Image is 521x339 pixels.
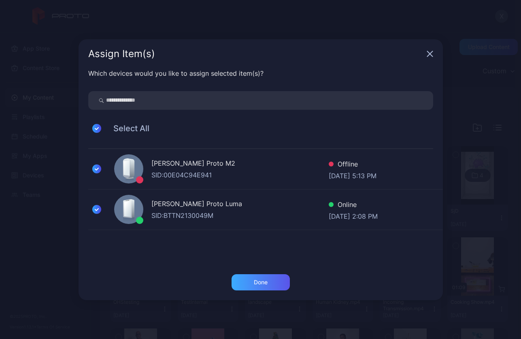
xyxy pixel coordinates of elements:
div: [DATE] 2:08 PM [329,211,378,220]
div: [PERSON_NAME] Proto Luma [151,199,329,211]
div: Which devices would you like to assign selected item(s)? [88,68,433,78]
div: Assign Item(s) [88,49,423,59]
div: Done [254,279,268,286]
div: [PERSON_NAME] Proto M2 [151,158,329,170]
div: [DATE] 5:13 PM [329,171,376,179]
button: Done [232,274,290,290]
div: SID: 00E04C94E941 [151,170,329,180]
div: Online [329,200,378,211]
div: SID: BTTN2130049M [151,211,329,220]
span: Select All [105,124,149,133]
div: Offline [329,159,376,171]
